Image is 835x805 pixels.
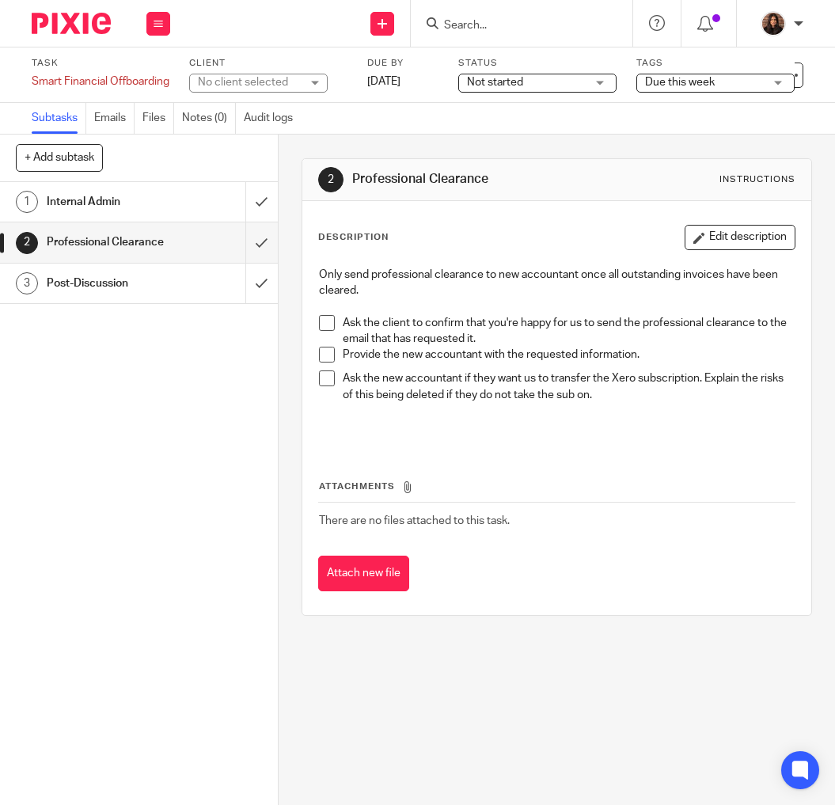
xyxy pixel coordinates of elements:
div: Instructions [719,173,795,186]
button: + Add subtask [16,144,103,171]
label: Status [458,57,617,70]
h1: Post-Discussion [47,271,169,295]
label: Due by [367,57,438,70]
label: Task [32,57,169,70]
a: Emails [94,103,135,134]
div: 3 [16,272,38,294]
input: Search [442,19,585,33]
div: 2 [16,232,38,254]
img: Pixie [32,13,111,34]
span: Not started [467,77,523,88]
img: Headshot.jpg [761,11,786,36]
div: 1 [16,191,38,213]
p: Provide the new accountant with the requested information. [343,347,795,363]
p: Description [318,231,389,244]
h1: Professional Clearance [352,171,590,188]
a: Audit logs [244,103,301,134]
span: [DATE] [367,76,400,87]
div: Smart Financial Offboarding [32,74,169,89]
span: Attachments [319,482,395,491]
label: Tags [636,57,795,70]
span: Due this week [645,77,715,88]
label: Client [189,57,347,70]
span: There are no files attached to this task. [319,515,510,526]
button: Edit description [685,225,795,250]
h1: Professional Clearance [47,230,169,254]
a: Notes (0) [182,103,236,134]
a: Files [142,103,174,134]
p: Ask the new accountant if they want us to transfer the Xero subscription. Explain the risks of th... [343,370,795,403]
div: No client selected [198,74,301,90]
h1: Internal Admin [47,190,169,214]
div: 2 [318,167,343,192]
a: Subtasks [32,103,86,134]
p: Only send professional clearance to new accountant once all outstanding invoices have been cleared. [319,267,795,299]
p: Ask the client to confirm that you're happy for us to send the professional clearance to the emai... [343,315,795,347]
button: Attach new file [318,556,409,591]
